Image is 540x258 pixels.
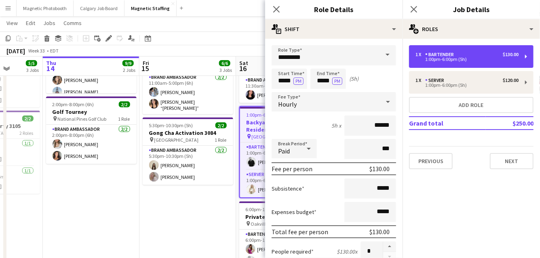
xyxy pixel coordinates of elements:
h3: Role Details [265,4,403,15]
a: Jobs [40,18,59,28]
app-card-role: Brand Ambassador2/22:00pm-8:00pm (6h)[PERSON_NAME][PERSON_NAME] [46,125,137,164]
span: Fri [143,59,149,67]
div: EDT [50,48,59,54]
app-job-card: 2:00pm-8:00pm (6h)2/2Golf Tourney National Pines Golf Club1 RoleBrand Ambassador2/22:00pm-8:00pm ... [46,96,137,164]
label: Expenses budget [272,208,316,216]
div: Bartender [425,52,457,57]
span: 6/6 [219,60,230,66]
app-card-role: Bartender1/11:00pm-6:00pm (5h)[PERSON_NAME] [240,143,329,170]
div: 1 x [416,52,425,57]
div: $120.00 [503,78,519,83]
span: 5/5 [26,60,37,66]
h3: Private Residence Event 3023 [239,213,330,220]
span: Sat [239,59,248,67]
app-job-card: 5:30pm-10:30pm (5h)2/2Gong Cha Activation 3084 [GEOGRAPHIC_DATA]1 RoleBrand Ambassador2/25:30pm-1... [143,117,233,185]
button: Next [490,153,534,169]
div: $130.00 [503,52,519,57]
button: Magnetic Staffing [124,0,177,16]
span: 1:00pm-6:00pm (5h) [247,112,288,118]
span: 15 [141,64,149,73]
span: 1 Role [118,116,130,122]
app-job-card: 1:00pm-6:00pm (5h)2/2Backyard Event - Private Residence 2978 [GEOGRAPHIC_DATA]2 RolesBartender1/1... [239,106,330,198]
app-card-role: Brand Ambassador2/25:30pm-10:30pm (5h)[PERSON_NAME][PERSON_NAME] [143,146,233,185]
label: Subsistence [272,185,304,192]
td: Grand total [409,117,486,130]
span: 2:00pm-8:00pm (6h) [53,101,94,107]
span: 9/9 [122,60,134,66]
div: Roles [403,19,540,39]
app-job-card: 11:00am-5:00pm (6h)2/2Golf Tourney National Pines Golf Club1 RoleBrand Ambassador2/211:00am-5:00p... [143,44,233,114]
div: Server [425,78,447,83]
span: 5:30pm-10:30pm (5h) [149,122,193,128]
div: 3 Jobs [26,67,39,73]
span: [GEOGRAPHIC_DATA] [252,134,296,140]
app-card-role: Brand Ambassador2/211:00am-5:00pm (6h)[PERSON_NAME][PERSON_NAME] “[PERSON_NAME]” [PERSON_NAME] [143,73,233,114]
button: PM [332,78,342,85]
div: 5h x [331,122,341,129]
td: $250.00 [486,117,534,130]
div: 2 Jobs [123,67,135,73]
span: 6:00pm-1:00am (7h) (Sun) [246,206,300,212]
button: Previous [409,153,453,169]
h3: Golf Tourney [46,108,137,115]
div: (5h) [349,75,359,82]
button: Add role [409,97,534,113]
span: 1 Role [215,137,227,143]
div: Total fee per person [272,228,328,236]
button: Calgary Job Board [74,0,124,16]
div: 1 x [416,78,425,83]
span: [GEOGRAPHIC_DATA] [154,137,199,143]
div: $130.00 [369,228,390,236]
span: 2/2 [119,101,130,107]
div: 3 Jobs [219,67,232,73]
span: Thu [46,59,56,67]
span: 2/2 [215,122,227,128]
span: National Pines Golf Club [58,116,107,122]
span: Paid [278,147,290,155]
h3: Gong Cha Activation 3084 [143,129,233,136]
span: 16 [238,64,248,73]
button: PM [293,78,304,85]
span: Hourly [278,100,297,108]
div: [DATE] [6,47,25,55]
span: View [6,19,18,27]
span: Week 33 [27,48,47,54]
div: $130.00 [369,165,390,173]
button: Magnetic Photobooth [17,0,74,16]
h3: Backyard Event - Private Residence 2978 [240,119,329,133]
div: Fee per person [272,165,312,173]
app-card-role: Server1/11:00pm-6:00pm (5h)[PERSON_NAME] [240,170,329,197]
span: Jobs [43,19,55,27]
div: 1:00pm-6:00pm (5h) [416,57,519,61]
span: 2/2 [22,115,34,122]
span: 14 [45,64,56,73]
span: Comms [63,19,82,27]
a: View [3,18,21,28]
span: Edit [26,19,35,27]
app-card-role: Brand Ambassador1/111:30am-4:30pm (5h)[PERSON_NAME] [239,76,330,103]
div: $130.00 x [337,248,357,255]
span: Oakville [251,221,268,227]
div: 1:00pm-6:00pm (5h) [416,83,519,87]
label: People required [272,248,314,255]
h3: Job Details [403,4,540,15]
a: Comms [60,18,85,28]
div: Shift [265,19,403,39]
a: Edit [23,18,38,28]
button: Increase [383,241,396,252]
span: 2 Roles [20,130,34,136]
